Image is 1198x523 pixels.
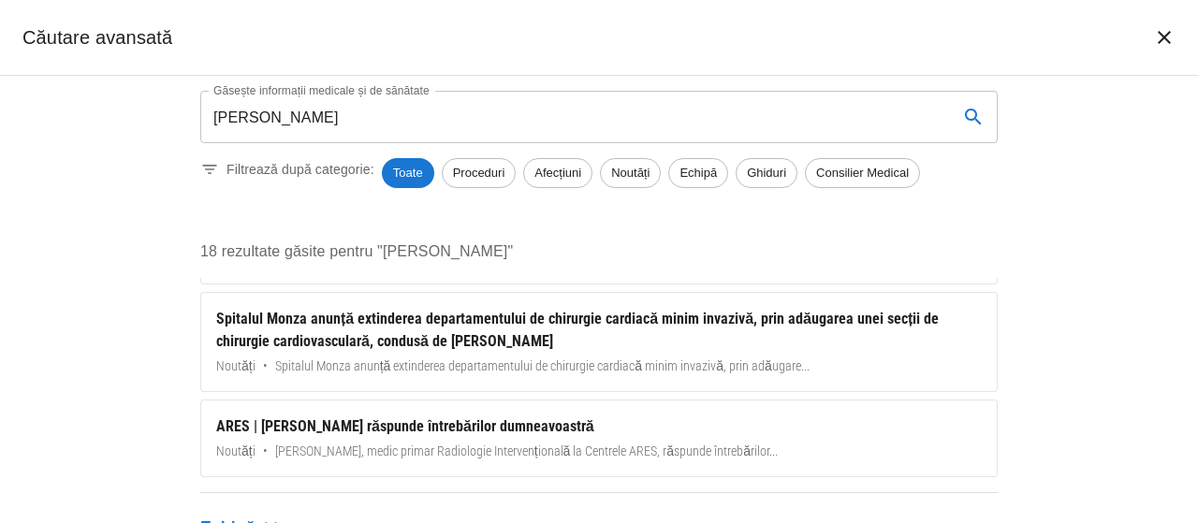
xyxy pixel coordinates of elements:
[601,164,660,182] span: Noutăți
[523,158,592,188] div: Afecțiuni
[216,356,256,376] span: Noutăți
[216,415,982,438] div: ARES | [PERSON_NAME] răspunde întrebărilor dumneavoastră
[442,158,517,188] div: Proceduri
[382,164,434,182] span: Toate
[669,164,727,182] span: Echipă
[668,158,728,188] div: Echipă
[263,442,268,461] span: •
[226,160,374,179] p: Filtrează după categorie:
[737,164,796,182] span: Ghiduri
[951,94,996,139] button: search
[213,82,430,98] label: Găsește informații medicale și de sănătate
[216,308,982,353] div: Spitalul Monza anunță extinderea departamentului de chirurgie cardiacă minim invazivă, prin adăug...
[200,292,998,392] a: Spitalul Monza anunță extinderea departamentului de chirurgie cardiacă minim invazivă, prin adăug...
[382,158,434,188] div: Toate
[263,356,268,376] span: •
[275,442,778,461] span: [PERSON_NAME], medic primar Radiologie Intervențională la Centrele ARES, răspunde întrebărilor ...
[600,158,661,188] div: Noutăți
[443,164,516,182] span: Proceduri
[200,91,943,143] input: Introduceți un termen pentru căutare...
[805,158,920,188] div: Consilier Medical
[1142,15,1187,60] button: închide căutarea
[736,158,797,188] div: Ghiduri
[216,442,256,461] span: Noutăți
[200,400,998,477] a: ARES | [PERSON_NAME] răspunde întrebărilor dumneavoastrăNoutăți•[PERSON_NAME], medic primar Radio...
[200,240,998,263] p: 18 rezultate găsite pentru "[PERSON_NAME]"
[806,164,919,182] span: Consilier Medical
[524,164,592,182] span: Afecțiuni
[22,22,172,52] h2: Căutare avansată
[275,356,810,376] span: Spitalul Monza anunță extinderea departamentului de chirurgie cardiacă minim invazivă, prin adăug...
